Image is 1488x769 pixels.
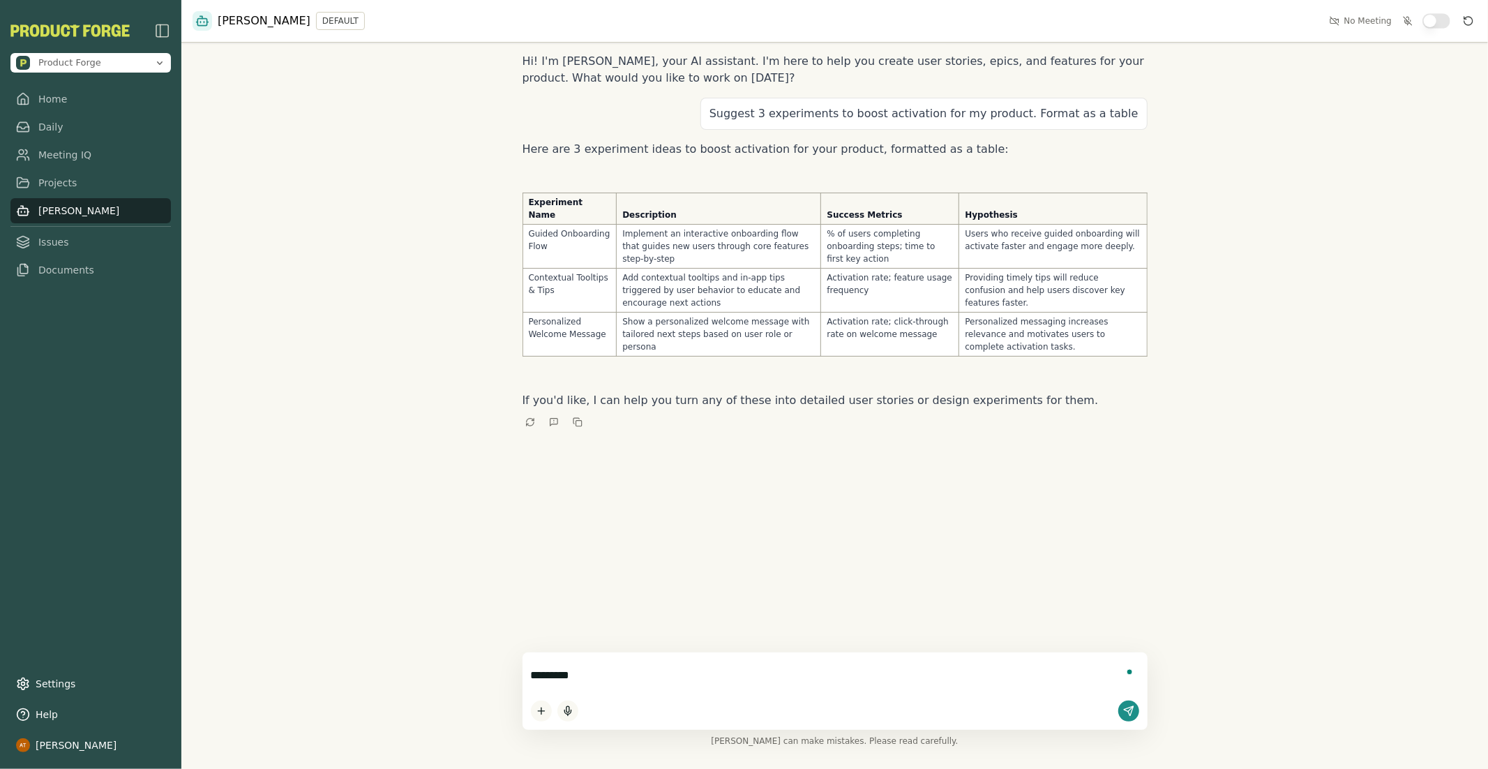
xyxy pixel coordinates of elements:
td: % of users completing onboarding steps; time to first key action [821,225,959,269]
button: [PERSON_NAME] [10,733,171,758]
button: Copy to clipboard [570,415,585,430]
p: If you'd like, I can help you turn any of these into detailed user stories or design experiments ... [523,392,1148,409]
button: DEFAULT [316,12,365,30]
th: Description [617,193,821,225]
textarea: To enrich screen reader interactions, please activate Accessibility in Grammarly extension settings [531,661,1139,690]
p: Suggest 3 experiments to boost activation for my product. Format as a table [709,107,1138,121]
p: Here are 3 experiment ideas to boost activation for your product, formatted as a table: [523,141,1148,158]
td: Activation rate; feature usage frequency [821,269,959,313]
button: Retry [523,415,538,430]
td: Contextual Tooltips & Tips [523,269,617,313]
button: Start dictation [557,701,578,722]
a: Settings [10,671,171,696]
img: Product Forge [16,56,30,70]
a: Daily [10,114,171,140]
button: PF-Logo [10,24,130,37]
th: Experiment Name [523,193,617,225]
img: profile [16,738,30,752]
span: No Meeting [1344,15,1392,27]
a: Home [10,87,171,112]
p: Hi! I'm [PERSON_NAME], your AI assistant. I'm here to help you create user stories, epics, and fe... [523,53,1148,87]
span: [PERSON_NAME] can make mistakes. Please read carefully. [523,736,1148,747]
a: Meeting IQ [10,142,171,167]
button: Open organization switcher [10,53,171,73]
span: [PERSON_NAME] [218,13,310,29]
td: Add contextual tooltips and in-app tips triggered by user behavior to educate and encourage next ... [617,269,821,313]
button: Give Feedback [546,415,562,430]
span: Product Forge [38,57,101,69]
td: Implement an interactive onboarding flow that guides new users through core features step-by-step [617,225,821,269]
td: Personalized Welcome Message [523,313,617,357]
button: Help [10,702,171,727]
td: Users who receive guided onboarding will activate faster and engage more deeply. [959,225,1147,269]
td: Guided Onboarding Flow [523,225,617,269]
button: Reset conversation [1460,13,1477,29]
a: [PERSON_NAME] [10,198,171,223]
th: Hypothesis [959,193,1147,225]
img: Product Forge [10,24,130,37]
button: Add content to chat [531,701,552,722]
a: Projects [10,170,171,195]
td: Show a personalized welcome message with tailored next steps based on user role or persona [617,313,821,357]
td: Activation rate; click-through rate on welcome message [821,313,959,357]
th: Success Metrics [821,193,959,225]
img: sidebar [154,22,171,39]
a: Documents [10,257,171,283]
td: Personalized messaging increases relevance and motivates users to complete activation tasks. [959,313,1147,357]
td: Providing timely tips will reduce confusion and help users discover key features faster. [959,269,1147,313]
button: Send message [1118,701,1139,722]
a: Issues [10,230,171,255]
